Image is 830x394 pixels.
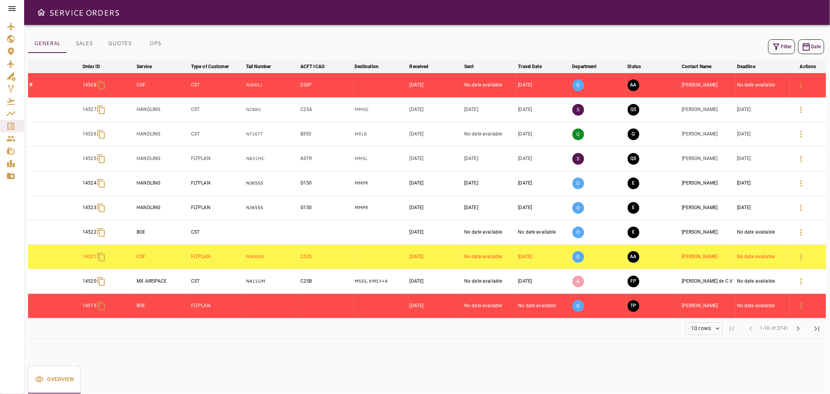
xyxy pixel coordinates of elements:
p: 14527 [82,106,97,113]
button: FINAL PREPARATION [628,276,639,287]
button: Overview [28,366,81,394]
td: No date available [463,122,516,146]
td: No date available [516,220,570,244]
button: EXECUTION [628,202,639,214]
td: FLTPLAN [190,294,244,318]
td: [DATE] [408,294,463,318]
td: No date available [516,294,570,318]
td: C25A [299,97,353,122]
td: [DATE] [735,122,790,146]
p: S [572,153,584,165]
p: 14522 [82,229,97,236]
button: SALES [67,34,102,53]
p: O [572,300,584,312]
td: [DATE] [408,122,463,146]
td: [PERSON_NAME] [680,294,735,318]
td: [DATE] [516,195,570,220]
h6: SERVICE ORDERS [49,6,119,19]
p: N365SS [246,180,297,186]
button: Filter [768,39,795,54]
p: MMPR [354,180,407,186]
button: Date [798,39,824,54]
span: Tail Number [246,62,281,71]
td: No date available [735,269,790,294]
td: [DATE] [408,195,463,220]
td: [DATE] [463,97,516,122]
td: No date available [735,220,790,244]
td: [PERSON_NAME] [680,171,735,195]
button: Details [792,150,811,168]
span: 1-10 of 2741 [760,325,789,332]
p: O [572,178,584,189]
td: [DATE] [735,195,790,220]
td: HANDLING [135,146,190,171]
span: Previous Page [741,319,760,338]
td: [DATE] [516,244,570,269]
div: ACFT ICAO [300,62,325,71]
p: O [572,227,584,238]
p: MMSD [354,106,407,113]
div: Status [628,62,641,71]
button: GENERAL [28,34,67,53]
p: R [30,82,79,88]
td: [PERSON_NAME] [680,122,735,146]
td: [DATE] [463,171,516,195]
td: CST [190,97,244,122]
td: COF [135,244,190,269]
div: Received [410,62,429,71]
p: N365SS [246,204,297,211]
div: Tail Number [246,62,271,71]
td: [PERSON_NAME] de C.V [680,269,735,294]
td: G150 [299,195,353,220]
button: Details [792,223,811,242]
span: ACFT ICAO [300,62,335,71]
div: basic tabs example [28,34,173,53]
span: Order ID [82,62,110,71]
button: Details [792,125,811,144]
button: Details [792,248,811,266]
button: OPS [138,34,173,53]
td: CST [190,73,244,97]
p: O [572,79,584,91]
td: FLTPLAN [190,171,244,195]
span: First Page [723,319,741,338]
p: 14519 [82,303,97,309]
p: N411GM [246,278,297,285]
td: HANDLING [135,195,190,220]
p: A [572,276,584,287]
div: Deadline [737,62,755,71]
div: Department [572,62,597,71]
span: Last Page [807,319,826,338]
div: 10 rows [686,323,722,334]
p: 14524 [82,180,97,186]
span: last_page [812,324,821,333]
button: AWAITING ASSIGNMENT [628,251,639,263]
td: FLTPLAN [190,146,244,171]
div: basic tabs example [28,366,81,394]
div: Destination [354,62,379,71]
button: QUOTING [628,128,639,140]
td: [DATE] [516,171,570,195]
td: [PERSON_NAME] [680,97,735,122]
button: EXECUTION [628,178,639,189]
p: 14521 [82,253,97,260]
td: No date available [463,269,516,294]
td: CST [190,122,244,146]
p: N966BB [246,253,297,260]
td: [DATE] [408,97,463,122]
td: [DATE] [516,97,570,122]
div: 10 rows [689,325,713,332]
td: [DATE] [408,244,463,269]
td: [DATE] [408,73,463,97]
span: Travel Date [518,62,551,71]
td: [DATE] [735,171,790,195]
td: [DATE] [408,269,463,294]
p: 14526 [82,131,97,137]
p: MMSL [354,155,407,162]
td: COF [135,73,190,97]
span: Deadline [737,62,765,71]
p: N288G [246,106,297,113]
td: [DATE] [516,122,570,146]
div: Travel Date [518,62,541,71]
p: MRLB [354,131,407,137]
